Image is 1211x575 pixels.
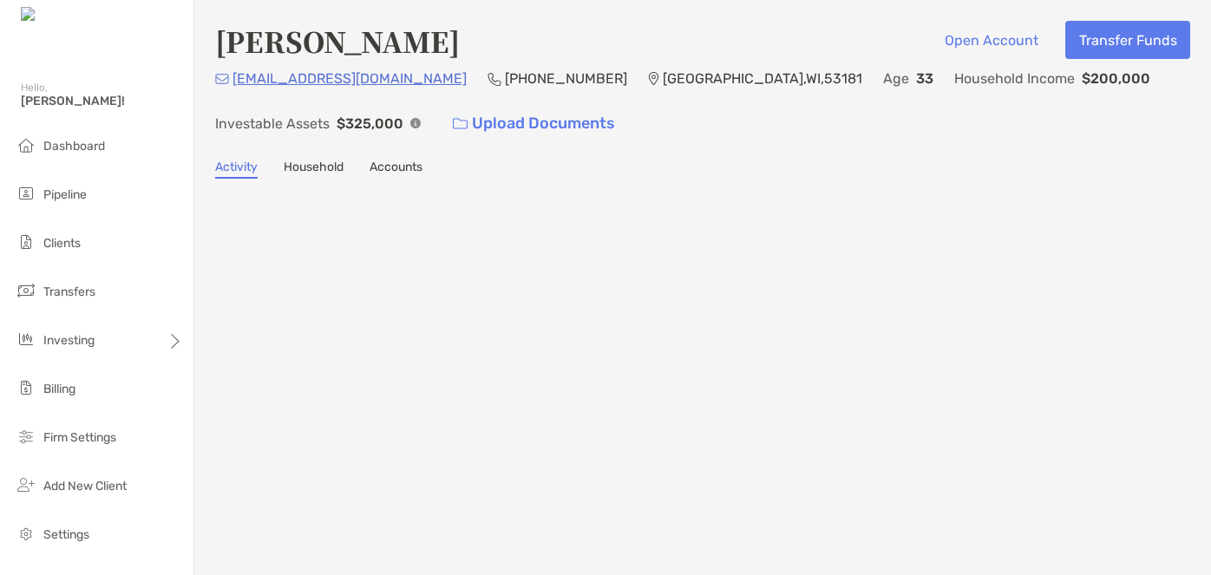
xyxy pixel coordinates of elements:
[21,7,95,23] img: Zoe Logo
[16,377,36,398] img: billing icon
[916,68,933,89] p: 33
[43,139,105,154] span: Dashboard
[43,382,75,396] span: Billing
[16,329,36,350] img: investing icon
[43,333,95,348] span: Investing
[215,74,229,84] img: Email Icon
[16,134,36,155] img: dashboard icon
[1065,21,1190,59] button: Transfer Funds
[16,426,36,447] img: firm-settings icon
[16,523,36,544] img: settings icon
[21,94,183,108] span: [PERSON_NAME]!
[663,68,862,89] p: [GEOGRAPHIC_DATA] , WI , 53181
[16,280,36,301] img: transfers icon
[43,430,116,445] span: Firm Settings
[410,118,421,128] img: Info Icon
[954,68,1075,89] p: Household Income
[337,113,403,134] p: $325,000
[215,113,330,134] p: Investable Assets
[883,68,909,89] p: Age
[370,160,422,179] a: Accounts
[648,72,659,86] img: Location Icon
[931,21,1051,59] button: Open Account
[215,160,258,179] a: Activity
[43,236,81,251] span: Clients
[1082,68,1150,89] p: $200,000
[453,118,468,130] img: button icon
[16,232,36,252] img: clients icon
[43,284,95,299] span: Transfers
[232,68,467,89] p: [EMAIL_ADDRESS][DOMAIN_NAME]
[215,21,460,61] h4: [PERSON_NAME]
[16,474,36,495] img: add_new_client icon
[43,479,127,493] span: Add New Client
[505,68,627,89] p: [PHONE_NUMBER]
[16,183,36,204] img: pipeline icon
[284,160,344,179] a: Household
[43,527,89,542] span: Settings
[43,187,87,202] span: Pipeline
[442,105,626,142] a: Upload Documents
[488,72,501,86] img: Phone Icon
